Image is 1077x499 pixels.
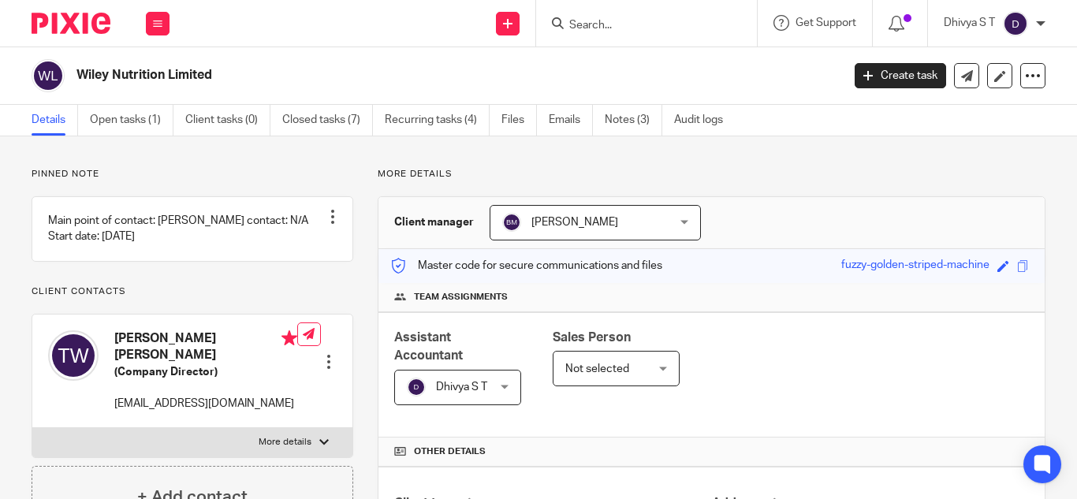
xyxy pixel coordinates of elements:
input: Search [568,19,710,33]
span: Other details [414,445,486,458]
img: svg%3E [32,59,65,92]
a: Open tasks (1) [90,105,173,136]
div: fuzzy-golden-striped-machine [841,257,989,275]
span: Dhivya S T [436,382,487,393]
h5: (Company Director) [114,364,297,380]
a: Files [501,105,537,136]
p: Pinned note [32,168,353,181]
a: Client tasks (0) [185,105,270,136]
span: Not selected [565,363,629,374]
p: More details [378,168,1045,181]
p: Dhivya S T [944,15,995,31]
a: Recurring tasks (4) [385,105,490,136]
a: Details [32,105,78,136]
a: Closed tasks (7) [282,105,373,136]
p: More details [259,436,311,449]
img: Pixie [32,13,110,34]
h4: [PERSON_NAME] [PERSON_NAME] [114,330,297,364]
a: Notes (3) [605,105,662,136]
img: svg%3E [1003,11,1028,36]
p: [EMAIL_ADDRESS][DOMAIN_NAME] [114,396,297,411]
a: Audit logs [674,105,735,136]
h3: Client manager [394,214,474,230]
span: Team assignments [414,291,508,303]
img: svg%3E [502,213,521,232]
span: [PERSON_NAME] [531,217,618,228]
img: svg%3E [48,330,99,381]
a: Create task [855,63,946,88]
i: Primary [281,330,297,346]
p: Master code for secure communications and files [390,258,662,274]
span: Assistant Accountant [394,331,463,362]
a: Emails [549,105,593,136]
span: Get Support [796,17,856,28]
span: Sales Person [553,331,631,344]
p: Client contacts [32,285,353,298]
img: svg%3E [407,378,426,397]
h2: Wiley Nutrition Limited [76,67,680,84]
